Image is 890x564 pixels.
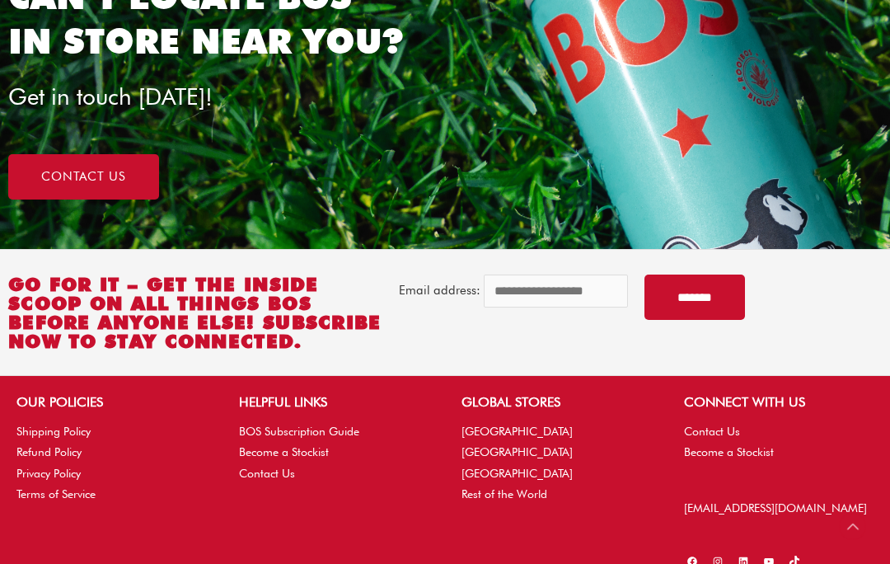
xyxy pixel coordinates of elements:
a: [GEOGRAPHIC_DATA] [461,425,573,438]
h2: HELPFUL LINKS [239,392,429,412]
a: Terms of Service [16,487,96,501]
h2: GLOBAL STORES [461,392,651,412]
a: Contact us [8,154,159,200]
a: [GEOGRAPHIC_DATA] [461,467,573,480]
a: Rest of the World [461,487,547,501]
a: Shipping Policy [16,425,91,438]
h2: Go for it – get the inside scoop on all things BOS before anyone else! Subscribe now to stay conn... [8,275,382,350]
a: Contact Us [684,425,740,438]
label: Email address: [399,283,480,298]
a: Become a Stockist [684,445,774,458]
a: Contact Us [239,467,295,480]
span: Contact us [41,171,126,183]
a: Privacy Policy [16,467,81,480]
a: BOS Subscription Guide [239,425,359,438]
nav: HELPFUL LINKS [239,421,429,484]
h3: Get in touch [DATE]! [8,81,522,113]
nav: OUR POLICIES [16,421,206,505]
a: [GEOGRAPHIC_DATA] [461,445,573,458]
a: [EMAIL_ADDRESS][DOMAIN_NAME] [684,501,867,515]
h2: CONNECT WITH US [684,392,874,412]
nav: GLOBAL STORES [461,421,651,505]
nav: CONNECT WITH US [684,421,874,463]
a: Refund Policy [16,445,82,458]
a: Become a Stockist [239,445,329,458]
h2: OUR POLICIES [16,392,206,412]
